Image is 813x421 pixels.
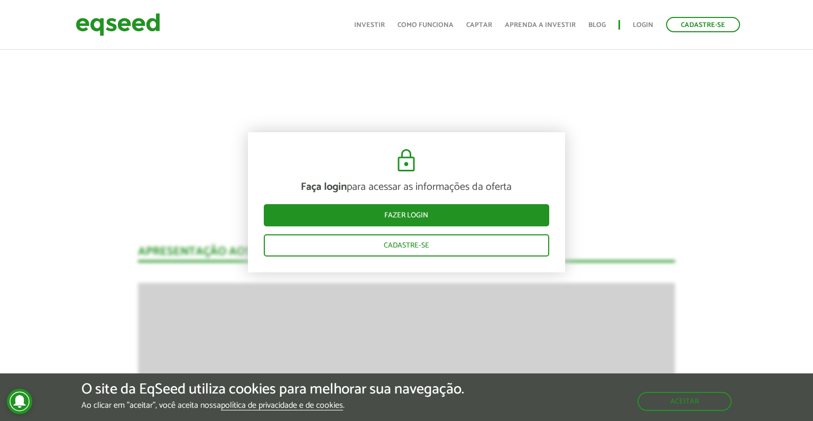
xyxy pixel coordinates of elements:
button: Aceitar [638,392,732,411]
img: cadeado.svg [393,148,419,173]
h5: O site da EqSeed utiliza cookies para melhorar sua navegação. [81,381,464,398]
a: Captar [466,22,492,29]
p: para acessar as informações da oferta [264,181,549,194]
a: política de privacidade e de cookies [221,401,343,410]
a: Login [633,22,653,29]
img: EqSeed [76,11,160,39]
strong: Faça login [301,178,347,196]
a: Aprenda a investir [505,22,576,29]
a: Cadastre-se [264,234,549,257]
a: Fazer login [264,204,549,226]
a: Cadastre-se [666,17,740,32]
p: Ao clicar em "aceitar", você aceita nossa . [81,400,464,410]
a: Blog [588,22,606,29]
a: Investir [354,22,385,29]
a: Como funciona [398,22,454,29]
